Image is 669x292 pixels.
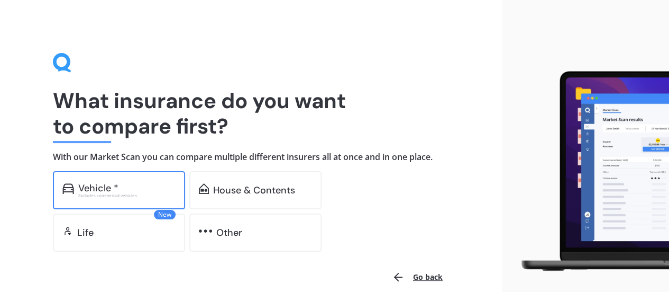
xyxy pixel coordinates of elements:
div: House & Contents [213,185,295,196]
div: Other [216,227,242,238]
h1: What insurance do you want to compare first? [53,88,449,139]
img: laptop.webp [510,67,669,276]
span: New [154,210,176,219]
div: Vehicle * [78,183,118,193]
img: home-and-contents.b802091223b8502ef2dd.svg [199,183,209,194]
img: other.81dba5aafe580aa69f38.svg [199,226,212,236]
h4: With our Market Scan you can compare multiple different insurers all at once and in one place. [53,152,449,163]
div: Life [77,227,94,238]
div: Excludes commercial vehicles [78,193,176,198]
img: life.f720d6a2d7cdcd3ad642.svg [62,226,73,236]
img: car.f15378c7a67c060ca3f3.svg [62,183,74,194]
button: Go back [386,264,449,290]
